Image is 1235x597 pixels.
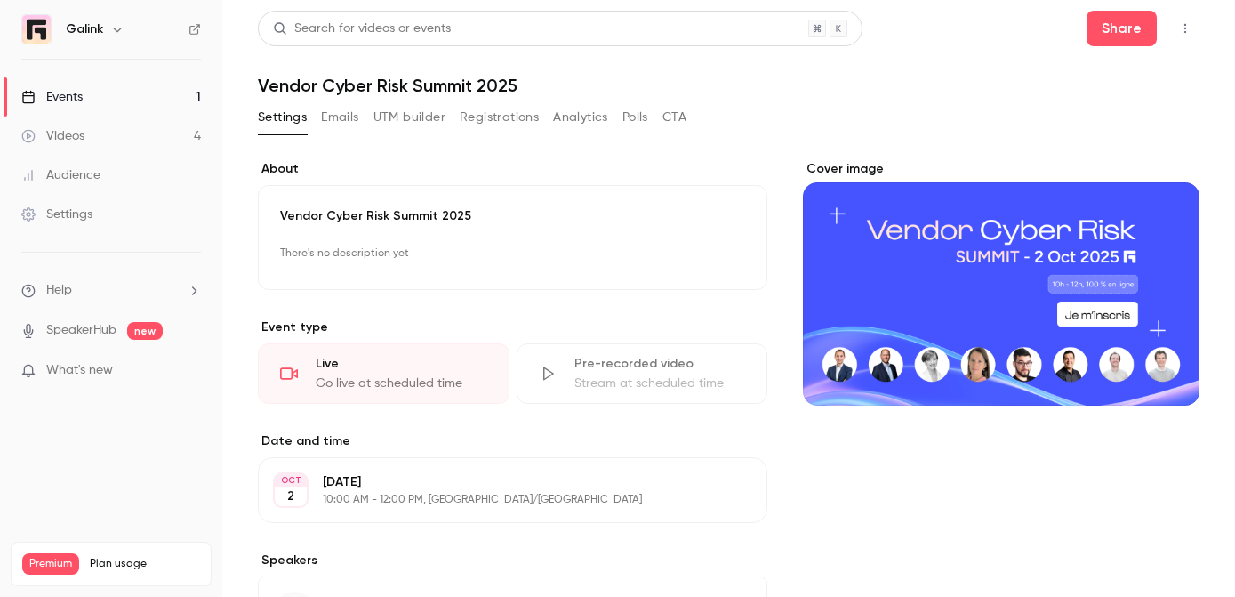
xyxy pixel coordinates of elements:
span: What's new [46,361,113,380]
p: [DATE] [323,473,673,491]
li: help-dropdown-opener [21,281,201,300]
button: CTA [662,103,686,132]
span: Plan usage [90,557,200,571]
div: LiveGo live at scheduled time [258,343,509,404]
button: Polls [622,103,648,132]
p: Event type [258,319,767,336]
button: Registrations [460,103,539,132]
span: Premium [22,553,79,575]
a: SpeakerHub [46,321,116,340]
div: Audience [21,166,100,184]
div: Go live at scheduled time [316,375,487,392]
label: Cover image [803,160,1199,178]
button: Share [1087,11,1157,46]
span: Help [46,281,72,300]
img: Galink [22,15,51,44]
button: Analytics [553,103,608,132]
div: OCT [275,474,307,487]
div: Pre-recorded video [574,355,746,373]
div: Pre-recorded videoStream at scheduled time [517,343,768,404]
h6: Galink [66,20,103,38]
p: There's no description yet [280,239,745,268]
div: Events [21,88,83,106]
div: Settings [21,206,92,223]
div: Stream at scheduled time [574,375,746,392]
p: Vendor Cyber Risk Summit 2025 [280,207,745,225]
button: UTM builder [373,103,445,132]
label: Date and time [258,432,767,450]
p: 2 [287,488,294,505]
h1: Vendor Cyber Risk Summit 2025 [258,75,1199,96]
button: Emails [321,103,358,132]
div: Videos [21,127,84,145]
div: Search for videos or events [273,20,451,38]
p: 10:00 AM - 12:00 PM, [GEOGRAPHIC_DATA]/[GEOGRAPHIC_DATA] [323,493,673,507]
label: About [258,160,767,178]
span: new [127,322,163,340]
div: Live [316,355,487,373]
section: Cover image [803,160,1199,406]
label: Speakers [258,552,767,569]
button: Settings [258,103,307,132]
